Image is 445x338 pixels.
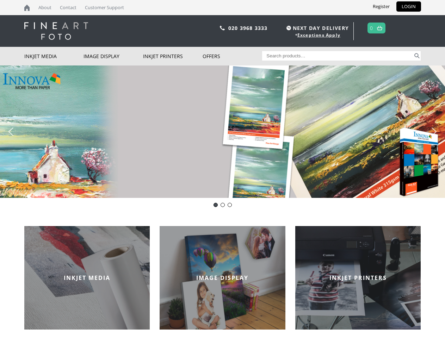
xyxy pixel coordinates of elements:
a: Offers [203,47,262,65]
img: basket.svg [377,26,382,30]
a: Image Display [84,47,143,65]
div: Innova-general [221,203,225,207]
img: logo-white.svg [24,22,88,40]
h2: INKJET MEDIA [24,274,150,282]
a: 0 [370,23,373,33]
input: Search products… [262,51,413,61]
button: Search [413,51,421,61]
img: previous arrow [5,126,17,137]
a: LOGIN [396,1,421,12]
img: next arrow [428,126,440,137]
div: pinch book [228,203,232,207]
div: 15% OFF All Sheet and Roll Sizes [47,167,126,175]
h2: IMAGE DISPLAY [160,274,285,282]
h2: INKJET PRINTERS [295,274,421,282]
a: Innova Soft Textured Natural White 315gsm [38,107,172,125]
a: 020 3968 3333 [228,25,268,31]
img: time.svg [286,26,291,30]
span: NEXT DAY DELIVERY [285,24,349,32]
a: 15% OFF All Sheet and Roll Sizes [40,165,133,176]
a: Exceptions Apply [297,32,340,38]
a: Inkjet Media [24,47,84,65]
div: Deal of the Week:Innova Soft Textured Natural White 315gsmOBA free, produced using pure alpha cel... [28,85,176,185]
a: Inkjet Printers [143,47,203,65]
a: Deal of the Week: [38,92,172,103]
div: Choose slide to display. [212,201,233,208]
a: Register [367,1,395,12]
img: phone.svg [220,26,225,30]
div: Deal of the Day - Innova IFA12 [214,203,218,207]
p: OBA free, produced using pure alpha cellulose fibre, this paper from Innova features a natural wh... [38,129,155,158]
